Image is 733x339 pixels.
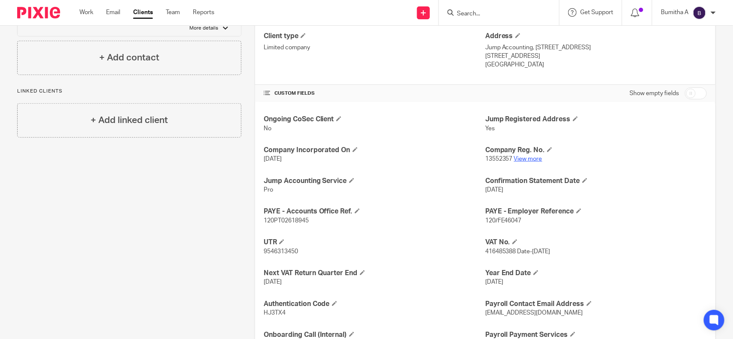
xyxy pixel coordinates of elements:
[485,279,503,285] span: [DATE]
[264,238,485,247] h4: UTR
[264,249,298,255] span: 9546313450
[485,187,503,193] span: [DATE]
[485,300,707,309] h4: Payroll Contact Email Address
[485,60,707,69] p: [GEOGRAPHIC_DATA]
[91,114,168,127] h4: + Add linked client
[17,88,241,95] p: Linked clients
[264,126,271,132] span: No
[485,177,707,186] h4: Confirmation Statement Date
[264,146,485,155] h4: Company Incorporated On
[661,8,688,17] p: Bumitha A
[193,8,214,17] a: Reports
[485,218,522,224] span: 120/FE46047
[264,187,273,193] span: Pro
[99,51,159,64] h4: + Add contact
[485,43,707,52] p: Jump Accounting, [STREET_ADDRESS]
[264,207,485,216] h4: PAYE - Accounts Office Ref.
[190,25,219,32] p: More details
[264,32,485,41] h4: Client type
[485,32,707,41] h4: Address
[264,300,485,309] h4: Authentication Code
[485,249,551,255] span: 416485388 Date-[DATE]
[264,43,485,52] p: Limited company
[264,177,485,186] h4: Jump Accounting Service
[166,8,180,17] a: Team
[264,310,286,316] span: HJ3TX4
[264,115,485,124] h4: Ongoing CoSec Client
[485,269,707,278] h4: Year End Date
[485,310,583,316] span: [EMAIL_ADDRESS][DOMAIN_NAME]
[693,6,706,20] img: svg%3E
[264,279,282,285] span: [DATE]
[514,156,542,162] a: View more
[133,8,153,17] a: Clients
[264,218,309,224] span: 120PT02618945
[264,269,485,278] h4: Next VAT Return Quarter End
[264,90,485,97] h4: CUSTOM FIELDS
[456,10,533,18] input: Search
[17,7,60,18] img: Pixie
[485,207,707,216] h4: PAYE - Employer Reference
[485,115,707,124] h4: Jump Registered Address
[485,146,707,155] h4: Company Reg. No.
[485,156,513,162] span: 13552357
[106,8,120,17] a: Email
[485,238,707,247] h4: VAT No.
[580,9,613,15] span: Get Support
[485,126,495,132] span: Yes
[485,52,707,60] p: [STREET_ADDRESS]
[630,89,679,98] label: Show empty fields
[79,8,93,17] a: Work
[264,156,282,162] span: [DATE]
